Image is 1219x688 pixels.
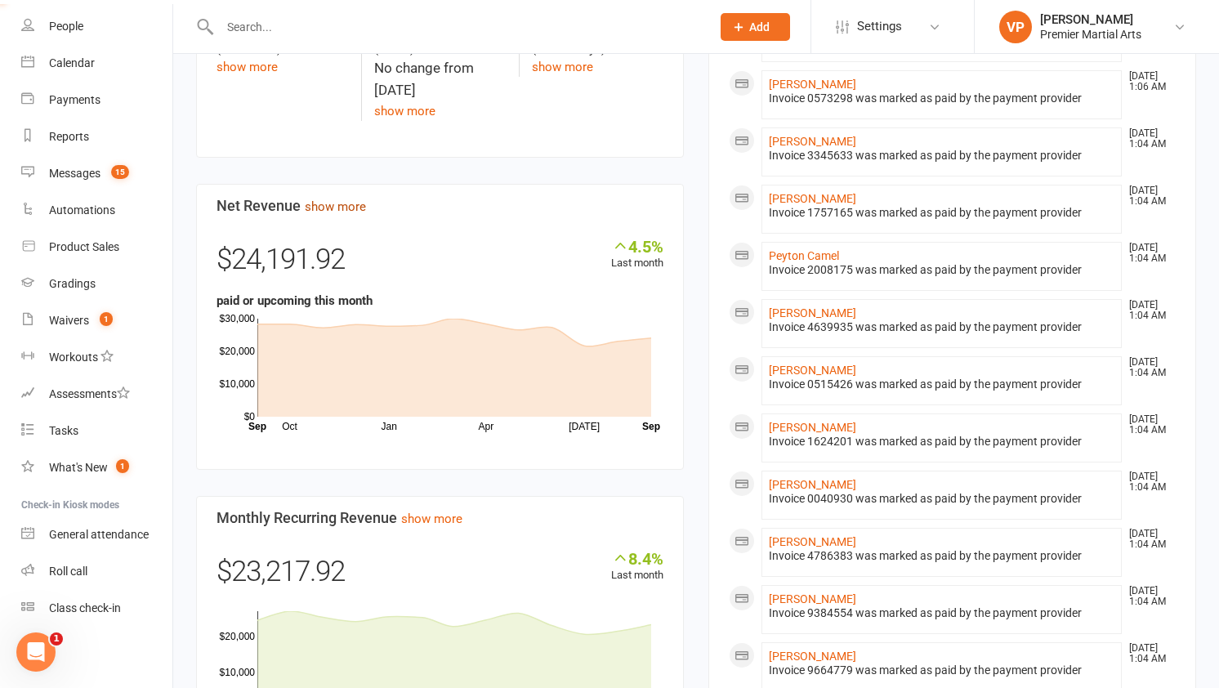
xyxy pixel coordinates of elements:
[49,56,95,69] div: Calendar
[857,8,902,45] span: Settings
[49,277,96,290] div: Gradings
[1121,71,1175,92] time: [DATE] 1:06 AM
[21,516,172,553] a: General attendance kiosk mode
[999,11,1032,43] div: VP
[769,192,856,205] a: [PERSON_NAME]
[401,512,462,526] a: show more
[1121,357,1175,378] time: [DATE] 1:04 AM
[769,378,1114,391] div: Invoice 0515426 was marked as paid by the payment provider
[116,459,129,473] span: 1
[769,650,856,663] a: [PERSON_NAME]
[769,249,839,262] a: Peyton Camel
[49,240,119,253] div: Product Sales
[769,78,856,91] a: [PERSON_NAME]
[49,203,115,217] div: Automations
[1121,529,1175,550] time: [DATE] 1:04 AM
[769,592,856,605] a: [PERSON_NAME]
[769,263,1114,277] div: Invoice 2008175 was marked as paid by the payment provider
[49,351,98,364] div: Workouts
[217,198,663,214] h3: Net Revenue
[769,606,1114,620] div: Invoice 9384554 was marked as paid by the payment provider
[769,492,1114,506] div: Invoice 0040930 was marked as paid by the payment provider
[21,266,172,302] a: Gradings
[217,237,663,291] div: $24,191.92
[49,424,78,437] div: Tasks
[1121,300,1175,321] time: [DATE] 1:04 AM
[1121,414,1175,436] time: [DATE] 1:04 AM
[1121,128,1175,150] time: [DATE] 1:04 AM
[21,8,172,45] a: People
[100,312,113,326] span: 1
[21,45,172,82] a: Calendar
[611,237,663,255] div: 4.5%
[769,320,1114,334] div: Invoice 4639935 was marked as paid by the payment provider
[1121,471,1175,493] time: [DATE] 1:04 AM
[769,364,856,377] a: [PERSON_NAME]
[21,376,172,413] a: Assessments
[532,60,593,74] a: show more
[49,528,149,541] div: General attendance
[21,449,172,486] a: What's New1
[21,229,172,266] a: Product Sales
[374,104,435,118] a: show more
[611,549,663,584] div: Last month
[721,13,790,41] button: Add
[749,20,770,34] span: Add
[769,421,856,434] a: [PERSON_NAME]
[769,92,1114,105] div: Invoice 0573298 was marked as paid by the payment provider
[111,165,129,179] span: 15
[769,435,1114,449] div: Invoice 1624201 was marked as paid by the payment provider
[611,549,663,567] div: 8.4%
[21,155,172,192] a: Messages 15
[611,237,663,272] div: Last month
[769,149,1114,163] div: Invoice 3345633 was marked as paid by the payment provider
[49,461,108,474] div: What's New
[21,590,172,627] a: Class kiosk mode
[1040,27,1141,42] div: Premier Martial Arts
[769,663,1114,677] div: Invoice 9664779 was marked as paid by the payment provider
[49,565,87,578] div: Roll call
[49,93,100,106] div: Payments
[49,130,89,143] div: Reports
[21,413,172,449] a: Tasks
[217,549,663,603] div: $23,217.92
[49,20,83,33] div: People
[305,199,366,214] a: show more
[769,478,856,491] a: [PERSON_NAME]
[49,167,100,180] div: Messages
[769,135,856,148] a: [PERSON_NAME]
[769,549,1114,563] div: Invoice 4786383 was marked as paid by the payment provider
[215,16,699,38] input: Search...
[50,632,63,646] span: 1
[21,118,172,155] a: Reports
[217,293,373,308] strong: paid or upcoming this month
[769,206,1114,220] div: Invoice 1757165 was marked as paid by the payment provider
[217,60,278,74] a: show more
[1121,643,1175,664] time: [DATE] 1:04 AM
[21,82,172,118] a: Payments
[49,601,121,614] div: Class check-in
[1121,586,1175,607] time: [DATE] 1:04 AM
[49,387,130,400] div: Assessments
[21,302,172,339] a: Waivers 1
[1040,12,1141,27] div: [PERSON_NAME]
[16,632,56,672] iframe: Intercom live chat
[217,510,663,526] h3: Monthly Recurring Revenue
[1121,185,1175,207] time: [DATE] 1:04 AM
[1121,243,1175,264] time: [DATE] 1:04 AM
[21,192,172,229] a: Automations
[49,314,89,327] div: Waivers
[769,306,856,319] a: [PERSON_NAME]
[21,339,172,376] a: Workouts
[374,57,506,101] div: No change from [DATE]
[21,553,172,590] a: Roll call
[769,535,856,548] a: [PERSON_NAME]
